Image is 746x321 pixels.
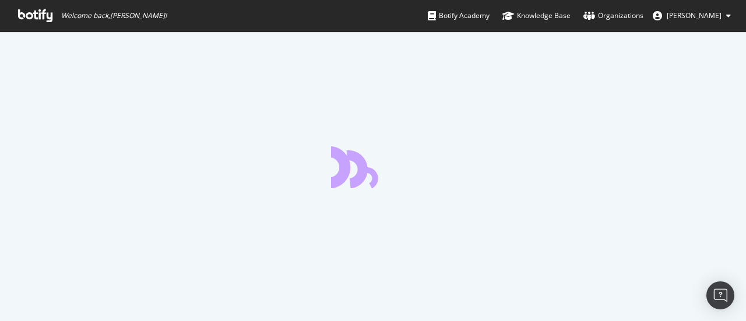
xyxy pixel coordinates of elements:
div: animation [331,146,415,188]
button: [PERSON_NAME] [643,6,740,25]
span: Welcome back, [PERSON_NAME] ! [61,11,167,20]
span: Andrea Lodroni [667,10,722,20]
div: Botify Academy [428,10,490,22]
div: Knowledge Base [502,10,571,22]
div: Open Intercom Messenger [706,281,734,309]
div: Organizations [583,10,643,22]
